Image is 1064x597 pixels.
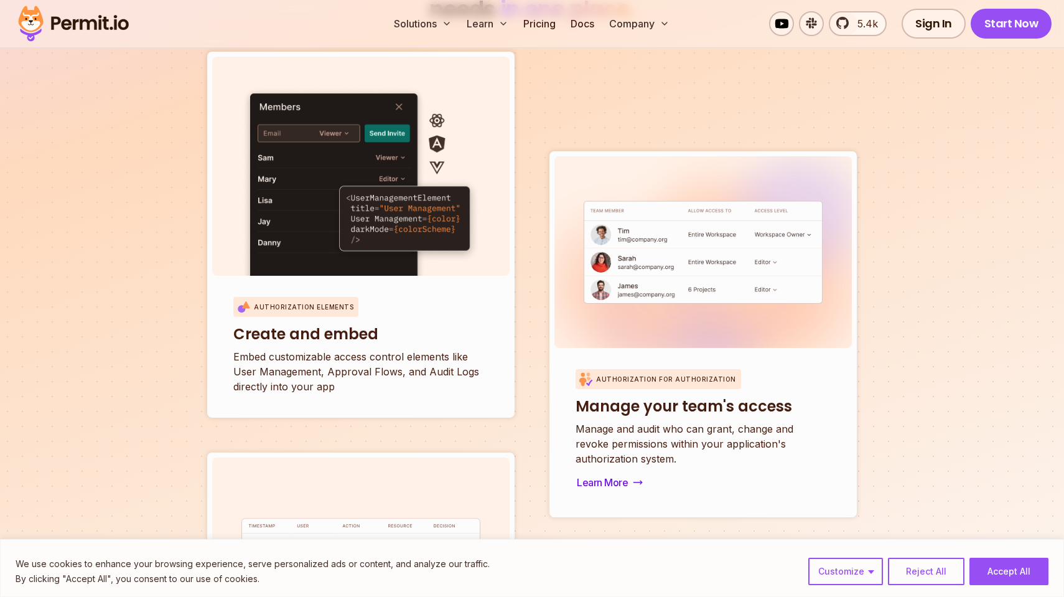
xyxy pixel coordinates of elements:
a: Sign In [902,9,966,39]
p: Embed customizable access control elements like User Management, Approval Flows, and Audit Logs d... [233,349,488,394]
a: Start Now [971,9,1052,39]
button: Reject All [888,558,964,585]
a: 5.4k [829,11,887,36]
p: Authorization Elements [254,303,353,312]
a: Pricing [518,11,561,36]
button: Learn More [576,474,644,491]
a: Docs [566,11,599,36]
h3: Manage your team's access [576,397,831,416]
p: By clicking "Accept All", you consent to our use of cookies. [16,571,490,586]
button: Solutions [389,11,457,36]
p: We use cookies to enhance your browsing experience, serve personalized ads or content, and analyz... [16,557,490,571]
h3: Create and embed [233,324,488,344]
p: Authorization for Authorization [596,375,736,384]
a: Authorization for AuthorizationManage your team's accessManage and audit who can grant, change an... [549,151,857,517]
button: Customize [808,558,883,585]
button: Company [604,11,674,36]
img: Permit logo [12,2,134,45]
a: Authorization ElementsCreate and embedEmbed customizable access control elements like User Manage... [207,52,515,418]
p: Manage and audit who can grant, change and revoke permissions within your application's authoriza... [576,421,831,466]
button: Learn [462,11,513,36]
span: 5.4k [850,16,878,31]
button: Accept All [969,558,1048,585]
